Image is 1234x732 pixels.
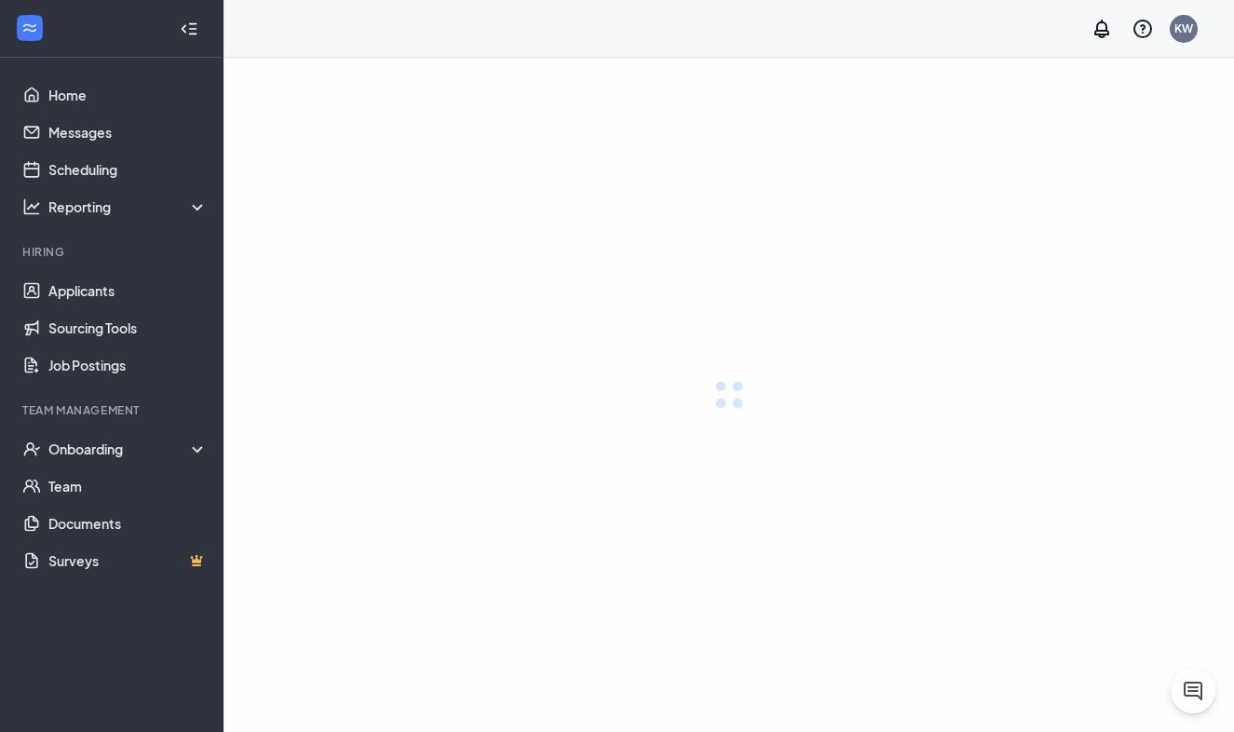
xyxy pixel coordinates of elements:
[1171,669,1215,713] button: ChatActive
[1174,20,1193,36] div: KW
[48,346,208,384] a: Job Postings
[1182,680,1204,702] svg: ChatActive
[20,19,39,37] svg: WorkstreamLogo
[1091,18,1113,40] svg: Notifications
[48,151,208,188] a: Scheduling
[180,20,198,38] svg: Collapse
[48,197,209,216] div: Reporting
[22,197,41,216] svg: Analysis
[48,114,208,151] a: Messages
[48,468,208,505] a: Team
[48,440,209,458] div: Onboarding
[22,402,204,418] div: Team Management
[48,505,208,542] a: Documents
[48,272,208,309] a: Applicants
[22,440,41,458] svg: UserCheck
[22,244,204,260] div: Hiring
[48,542,208,579] a: SurveysCrown
[48,76,208,114] a: Home
[1132,18,1154,40] svg: QuestionInfo
[48,309,208,346] a: Sourcing Tools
